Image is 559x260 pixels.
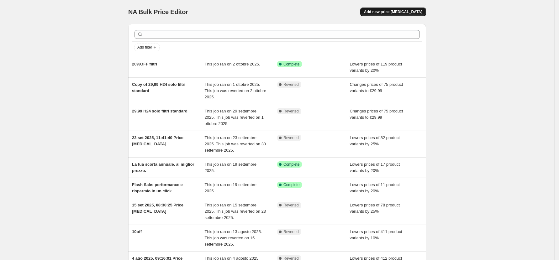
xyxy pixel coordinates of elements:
[205,182,256,193] span: This job ran on 19 settembre 2025.
[283,162,299,167] span: Complete
[205,203,266,220] span: This job ran on 15 settembre 2025. This job was reverted on 23 settembre 2025.
[205,109,264,126] span: This job ran on 29 settembre 2025. This job was reverted on 1 ottobre 2025.
[205,162,256,173] span: This job ran on 19 settembre 2025.
[350,162,400,173] span: Lowers prices of 17 product variants by 20%
[132,82,186,93] span: Copy of 29,99 H24 solo filtri standard
[283,109,299,114] span: Reverted
[283,82,299,87] span: Reverted
[283,135,299,140] span: Reverted
[350,203,400,214] span: Lowers prices of 78 product variants by 25%
[283,62,299,67] span: Complete
[132,135,183,146] span: 23 set 2025, 11:41:40 Price [MEDICAL_DATA]
[350,82,403,93] span: Changes prices of 75 product variants to €29.99
[350,62,402,73] span: Lowers prices of 119 product variants by 20%
[132,203,183,214] span: 15 set 2025, 08:30:25 Price [MEDICAL_DATA]
[137,45,152,50] span: Add filter
[350,229,402,240] span: Lowers prices of 411 product variants by 10%
[134,44,160,51] button: Add filter
[205,62,260,66] span: This job ran on 2 ottobre 2025.
[205,135,266,153] span: This job ran on 23 settembre 2025. This job was reverted on 30 settembre 2025.
[132,109,187,113] span: 29,99 H24 solo filtri standard
[132,162,194,173] span: La tua scorta annuale, al miglior prezzo.
[350,182,400,193] span: Lowers prices of 11 product variants by 20%
[364,9,422,14] span: Add new price [MEDICAL_DATA]
[360,8,426,16] button: Add new price [MEDICAL_DATA]
[283,182,299,187] span: Complete
[132,182,183,193] span: Flash Sale: performance e risparmio in un click.
[283,229,299,234] span: Reverted
[283,203,299,208] span: Reverted
[132,229,142,234] span: 10off
[205,229,262,247] span: This job ran on 13 agosto 2025. This job was reverted on 15 settembre 2025.
[350,109,403,120] span: Changes prices of 75 product variants to €29.99
[205,82,266,99] span: This job ran on 1 ottobre 2025. This job was reverted on 2 ottobre 2025.
[128,8,188,15] span: NA Bulk Price Editor
[350,135,400,146] span: Lowers prices of 82 product variants by 25%
[132,62,157,66] span: 20%OFF filtri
